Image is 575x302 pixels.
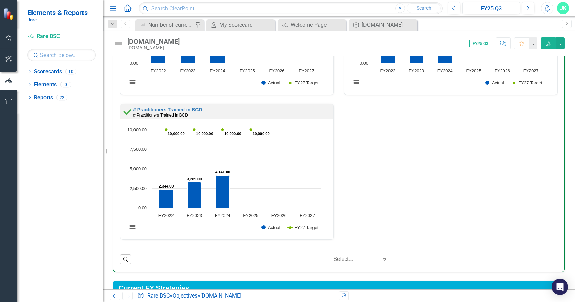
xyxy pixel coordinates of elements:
[138,205,147,210] text: 0.00
[219,21,273,29] div: My Scorecard
[552,279,568,295] div: Open Intercom Messenger
[151,68,166,73] text: FY2022
[127,127,147,132] text: 10,000.00
[208,21,273,29] a: My Scorecard
[34,68,62,76] a: Scorecards
[215,213,230,218] text: FY2024
[3,8,16,20] img: ClearPoint Strategy
[187,213,202,218] text: FY2023
[299,213,315,218] text: FY2027
[352,77,361,87] button: View chart menu, Chart
[407,3,441,13] button: Search
[360,61,368,66] text: 0.00
[465,4,517,13] div: FY25 Q3
[128,77,137,87] button: View chart menu, Chart
[261,80,280,85] button: Show Actual
[271,213,287,218] text: FY2026
[288,225,319,230] button: Show FY27 Target
[180,68,196,73] text: FY2023
[409,68,424,73] text: FY2023
[130,186,147,191] text: 2,500.00
[215,170,230,174] text: 4,141.00
[130,166,147,171] text: 5,000.00
[127,45,180,50] div: [DOMAIN_NAME]
[417,5,431,11] span: Search
[466,68,481,73] text: FY2025
[123,108,131,116] img: At or Above Target
[216,176,230,208] path: FY2024, 4,141. Actual.
[137,292,334,300] div: » »
[27,9,88,17] span: Elements & Reports
[56,95,67,100] div: 22
[188,182,201,208] path: FY2023, 3,289. Actual.
[60,82,71,88] div: 0
[196,132,213,136] text: 10,000.00
[130,61,138,66] text: 0.00
[523,68,539,73] text: FY2027
[187,177,202,181] text: 3,289.00
[462,2,520,14] button: FY25 Q3
[269,68,285,73] text: FY2026
[159,190,173,208] path: FY2022, 2,344. Actual.
[158,213,174,218] text: FY2022
[380,68,395,73] text: FY2022
[124,126,325,238] svg: Interactive chart
[165,128,252,131] g: FY27 Target, series 2 of 2. Line with 6 data points.
[27,33,96,40] a: Rare BSC
[119,284,561,292] h3: Current FY Strategies
[147,292,170,299] a: Rare BSC
[512,80,542,85] button: Show FY27 Target
[437,68,453,73] text: FY2024
[124,126,330,238] div: Chart. Highcharts interactive chart.
[168,132,185,136] text: 10,000.00
[27,49,96,61] input: Search Below...
[279,21,344,29] a: Welcome Page
[469,40,491,47] span: FY25 Q3
[243,213,258,218] text: FY2025
[139,2,443,14] input: Search ClearPoint...
[495,68,510,73] text: FY2026
[221,128,224,131] path: FY2024, 10,000. FY27 Target.
[261,225,280,230] button: Show Actual
[165,128,168,131] path: FY2022, 10,000. FY27 Target.
[200,292,241,299] div: [DOMAIN_NAME]
[133,107,202,112] a: # Practitioners Trained in BCD
[250,128,252,131] path: FY2025, 10,000. FY27 Target.
[485,80,504,85] button: Show Actual
[210,68,225,73] text: FY2024
[34,81,57,89] a: Elements
[65,69,76,75] div: 10
[148,21,193,29] div: Number of current FY new donors with total secured awards in excess of $50k
[193,128,196,131] path: FY2023, 10,000. FY27 Target.
[172,292,197,299] a: Objectives
[362,21,416,29] div: [DOMAIN_NAME]
[288,80,319,85] button: Show FY27 Target
[240,68,255,73] text: FY2025
[557,2,569,14] button: JK
[299,68,314,73] text: FY2027
[137,21,193,29] a: Number of current FY new donors with total secured awards in excess of $50k
[27,17,88,22] small: Rare
[128,222,137,232] button: View chart menu, Chart
[133,113,188,118] small: # Practitioners Trained in BCD
[253,132,270,136] text: 10,000.00
[130,147,147,152] text: 7,500.00
[224,132,241,136] text: 10,000.00
[34,94,53,102] a: Reports
[291,21,344,29] div: Welcome Page
[113,38,124,49] img: Not Defined
[350,21,416,29] a: [DOMAIN_NAME]
[159,184,174,188] text: 2,344.00
[127,38,180,45] div: [DOMAIN_NAME]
